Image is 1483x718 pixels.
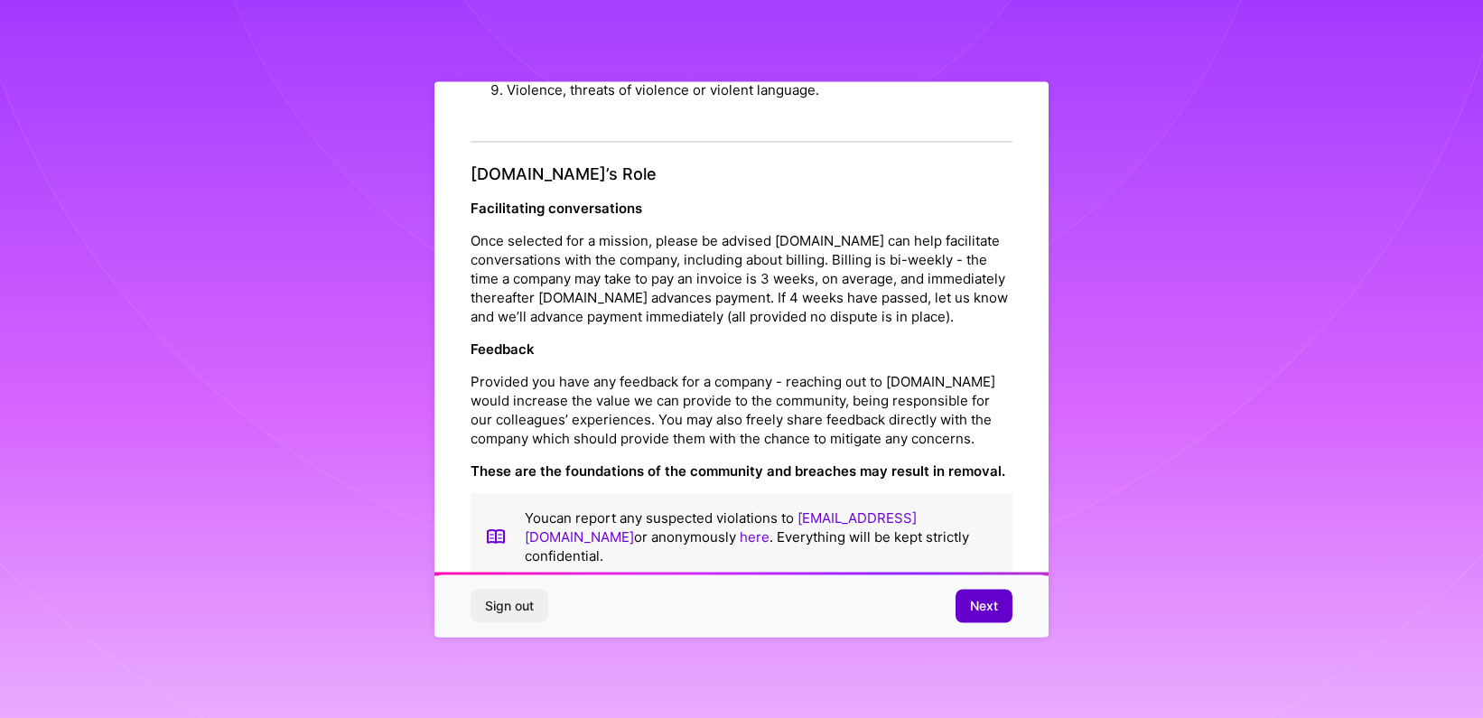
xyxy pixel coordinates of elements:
[525,508,998,564] p: You can report any suspected violations to or anonymously . Everything will be kept strictly conf...
[471,590,548,622] button: Sign out
[471,164,1012,184] h4: [DOMAIN_NAME]’s Role
[525,508,917,545] a: [EMAIL_ADDRESS][DOMAIN_NAME]
[507,73,1012,107] li: Violence, threats of violence or violent language.
[485,508,507,564] img: book icon
[740,527,769,545] a: here
[970,597,998,615] span: Next
[471,199,642,216] strong: Facilitating conversations
[471,371,1012,447] p: Provided you have any feedback for a company - reaching out to [DOMAIN_NAME] would increase the v...
[471,230,1012,325] p: Once selected for a mission, please be advised [DOMAIN_NAME] can help facilitate conversations wi...
[471,340,535,357] strong: Feedback
[485,597,534,615] span: Sign out
[956,590,1012,622] button: Next
[471,462,1005,479] strong: These are the foundations of the community and breaches may result in removal.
